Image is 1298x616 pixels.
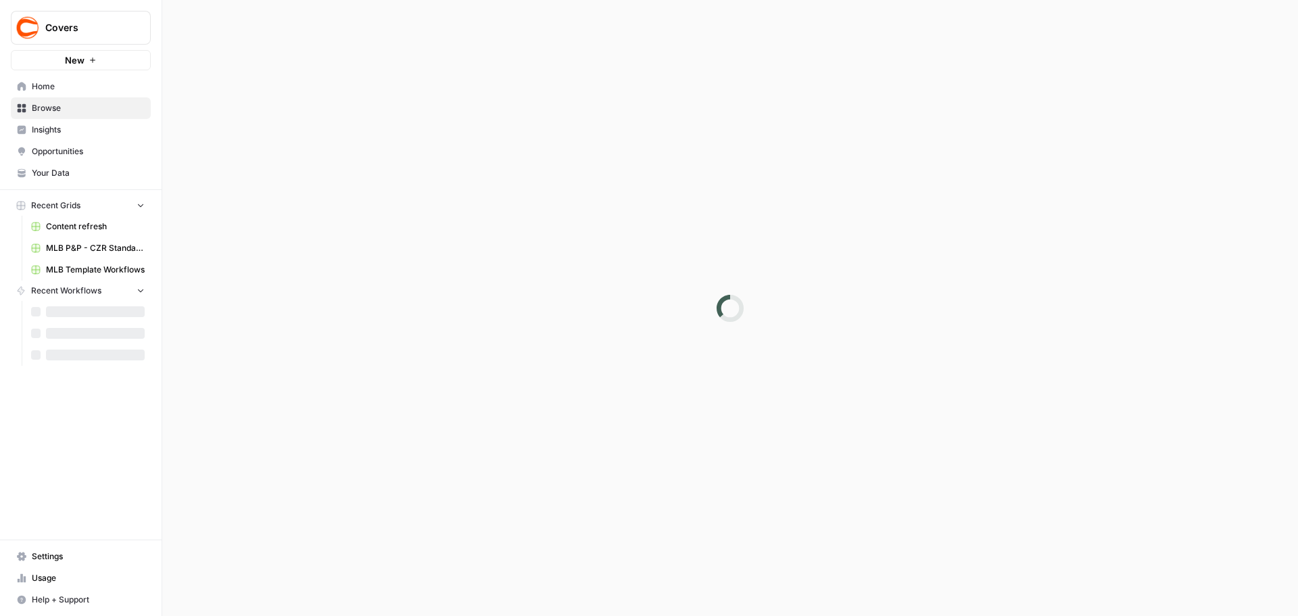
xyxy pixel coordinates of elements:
span: Settings [32,550,145,563]
a: Content refresh [25,216,151,237]
a: Your Data [11,162,151,184]
span: Usage [32,572,145,584]
a: MLB P&P - CZR Standard (Production) Grid [25,237,151,259]
span: Your Data [32,167,145,179]
button: Recent Grids [11,195,151,216]
button: New [11,50,151,70]
span: Recent Workflows [31,285,101,297]
span: MLB Template Workflows [46,264,145,276]
span: Browse [32,102,145,114]
span: Help + Support [32,594,145,606]
a: Settings [11,546,151,567]
button: Help + Support [11,589,151,611]
span: Home [32,80,145,93]
a: Opportunities [11,141,151,162]
button: Workspace: Covers [11,11,151,45]
a: Insights [11,119,151,141]
a: Browse [11,97,151,119]
a: Usage [11,567,151,589]
span: New [65,53,85,67]
span: Covers [45,21,127,34]
span: Recent Grids [31,199,80,212]
button: Recent Workflows [11,281,151,301]
span: Content refresh [46,220,145,233]
span: Opportunities [32,145,145,158]
span: MLB P&P - CZR Standard (Production) Grid [46,242,145,254]
span: Insights [32,124,145,136]
a: MLB Template Workflows [25,259,151,281]
a: Home [11,76,151,97]
img: Covers Logo [16,16,40,40]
